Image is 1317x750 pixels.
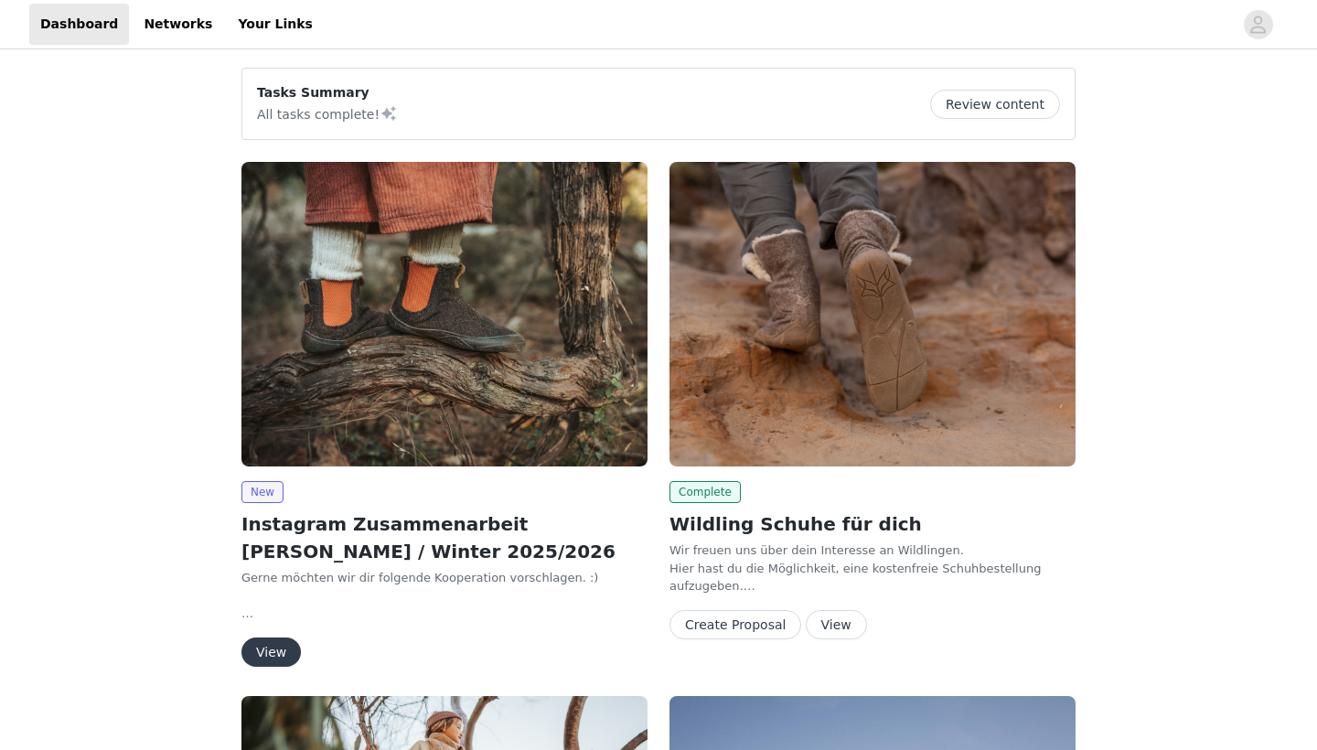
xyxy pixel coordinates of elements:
[241,510,648,565] h2: Instagram Zusammenarbeit [PERSON_NAME] / Winter 2025/2026
[29,4,129,45] a: Dashboard
[930,90,1060,119] button: Review content
[669,541,1076,595] p: Wir freuen uns über dein Interesse an Wildlingen. Hier hast du die Möglichkeit, eine kostenfreie ...
[257,102,398,124] p: All tasks complete!
[241,605,648,623] p: Hierfür arbeiten wir mit einem Partnerschaftstool zusammen. Auf den nachfolgenden Seiten kannst du:
[806,610,867,639] button: View
[241,637,301,667] button: View
[227,4,324,45] a: Your Links
[669,510,1076,538] h2: Wildling Schuhe für dich
[241,481,284,503] span: New
[806,618,867,632] a: View
[241,646,301,659] a: View
[1249,10,1267,39] div: avatar
[669,162,1076,466] img: Wildling Shoes
[257,83,398,102] p: Tasks Summary
[241,569,648,587] p: Gerne möchten wir dir folgende Kooperation vorschlagen. :)
[241,162,648,466] img: Wildling Shoes
[669,481,741,503] span: Complete
[133,4,223,45] a: Networks
[669,610,801,639] button: Create Proposal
